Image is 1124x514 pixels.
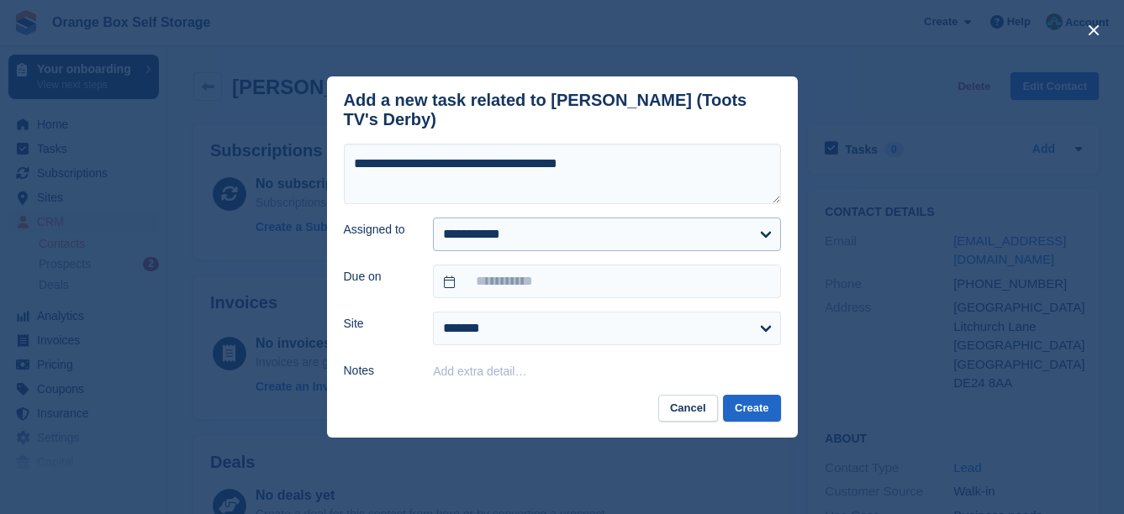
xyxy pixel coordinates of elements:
[344,268,414,286] label: Due on
[658,395,718,422] button: Cancel
[433,365,526,378] button: Add extra detail…
[344,221,414,239] label: Assigned to
[723,395,780,422] button: Create
[344,315,414,333] label: Site
[344,91,781,129] div: Add a new task related to [PERSON_NAME] (Toots TV's Derby)
[344,362,414,380] label: Notes
[1080,17,1107,44] button: close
